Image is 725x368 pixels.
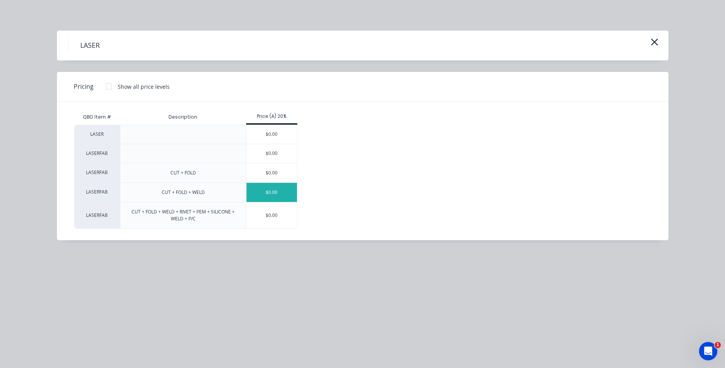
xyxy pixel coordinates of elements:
div: $0.00 [247,183,297,202]
div: CUT + FOLD + WELD + RIVET + PEM + SILICONE + WELD + P/C [127,208,240,222]
div: Price (A) 20% [246,113,298,120]
div: Show all price levels [118,83,170,91]
span: Pricing [74,82,94,91]
div: LASERFAB [74,202,120,229]
iframe: Intercom live chat [699,342,717,360]
div: QBO Item # [74,109,120,125]
span: 1 [715,342,721,348]
div: LASERFAB [74,163,120,182]
div: $0.00 [247,144,297,163]
div: Description [162,107,203,127]
div: LASERFAB [74,182,120,202]
div: LASERFAB [74,144,120,163]
div: CUT + FOLD [170,169,196,176]
div: $0.00 [247,163,297,182]
h4: LASER [68,38,111,53]
div: $0.00 [247,125,297,144]
div: LASER [74,125,120,144]
div: $0.00 [247,202,297,228]
div: CUT + FOLD + WELD [162,189,205,196]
